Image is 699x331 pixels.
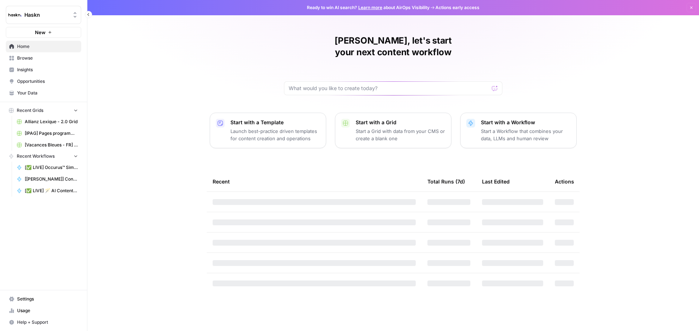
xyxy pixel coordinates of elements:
[335,113,451,148] button: Start with a GridStart a Grid with data from your CMS or create a blank one
[481,119,570,126] p: Start with a Workflow
[17,153,55,160] span: Recent Workflows
[230,119,320,126] p: Start with a Template
[17,55,78,61] span: Browse
[17,78,78,85] span: Opportunities
[482,171,510,191] div: Last Edited
[17,107,43,114] span: Recent Grids
[13,139,81,151] a: [Vacances Bleues - FR] Pages refonte sites hôtels - [GEOGRAPHIC_DATA]
[6,52,81,64] a: Browse
[13,116,81,128] a: Allianz Lexique - 2.0 Grid
[17,319,78,326] span: Help + Support
[6,316,81,328] button: Help + Support
[17,90,78,96] span: Your Data
[25,142,78,148] span: [Vacances Bleues - FR] Pages refonte sites hôtels - [GEOGRAPHIC_DATA]
[6,27,81,38] button: New
[13,162,81,173] a: [✅ LIVE] Occurus™ Similarity Auto-Clustering
[25,176,78,182] span: [[PERSON_NAME]] Content Brief
[356,119,445,126] p: Start with a Grid
[13,128,81,139] a: [IPAG] Pages programmes Grid
[435,4,479,11] span: Actions early access
[6,76,81,87] a: Opportunities
[213,171,416,191] div: Recent
[230,128,320,142] p: Launch best-practice driven templates for content creation and operations
[460,113,577,148] button: Start with a WorkflowStart a Workflow that combines your data, LLMs and human review
[555,171,574,191] div: Actions
[481,128,570,142] p: Start a Workflow that combines your data, LLMs and human review
[289,85,489,92] input: What would you like to create today?
[25,118,78,125] span: Allianz Lexique - 2.0 Grid
[17,66,78,73] span: Insights
[17,296,78,302] span: Settings
[17,307,78,314] span: Usage
[25,164,78,171] span: [✅ LIVE] Occurus™ Similarity Auto-Clustering
[13,185,81,197] a: [✅ LIVE] 🪄 AI Content Generator for E-commerce (API Client Only)
[427,171,465,191] div: Total Runs (7d)
[210,113,326,148] button: Start with a TemplateLaunch best-practice driven templates for content creation and operations
[8,8,21,21] img: Haskn Logo
[13,173,81,185] a: [[PERSON_NAME]] Content Brief
[356,128,445,142] p: Start a Grid with data from your CMS or create a blank one
[25,187,78,194] span: [✅ LIVE] 🪄 AI Content Generator for E-commerce (API Client Only)
[6,105,81,116] button: Recent Grids
[17,43,78,50] span: Home
[6,87,81,99] a: Your Data
[24,11,68,19] span: Haskn
[35,29,46,36] span: New
[6,64,81,76] a: Insights
[6,41,81,52] a: Home
[25,130,78,137] span: [IPAG] Pages programmes Grid
[6,151,81,162] button: Recent Workflows
[358,5,382,10] a: Learn more
[307,4,430,11] span: Ready to win AI search? about AirOps Visibility
[6,305,81,316] a: Usage
[6,293,81,305] a: Settings
[284,35,502,58] h1: [PERSON_NAME], let's start your next content workflow
[6,6,81,24] button: Workspace: Haskn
